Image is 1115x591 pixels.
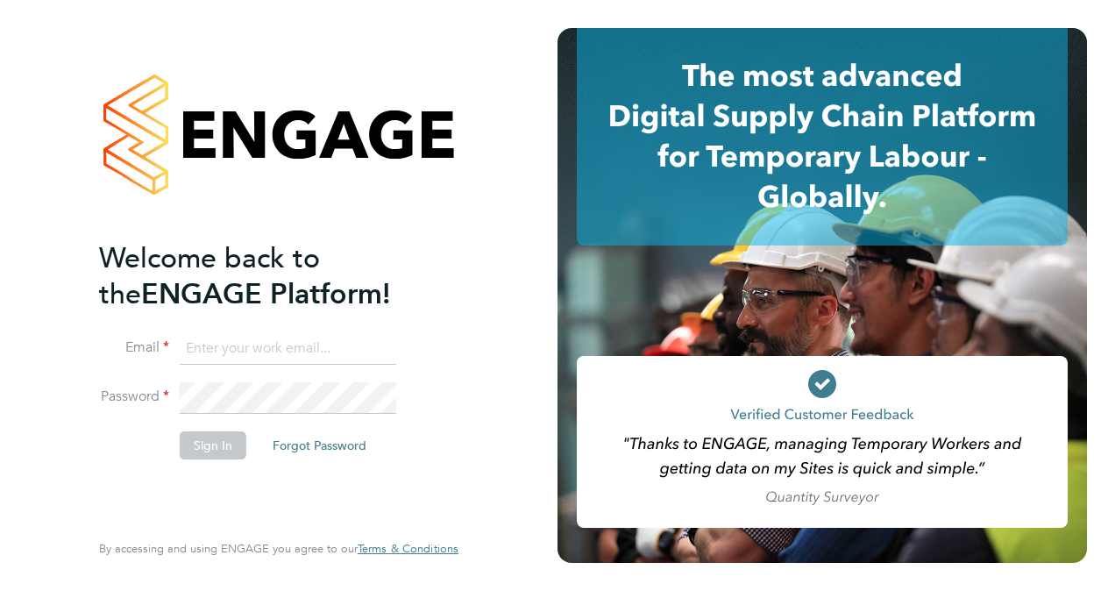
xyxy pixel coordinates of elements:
[99,338,169,357] label: Email
[358,542,458,556] a: Terms & Conditions
[259,431,380,459] button: Forgot Password
[99,541,458,556] span: By accessing and using ENGAGE you agree to our
[99,388,169,406] label: Password
[358,541,458,556] span: Terms & Conditions
[180,333,396,365] input: Enter your work email...
[99,241,320,311] span: Welcome back to the
[180,431,246,459] button: Sign In
[99,240,441,312] h2: ENGAGE Platform!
